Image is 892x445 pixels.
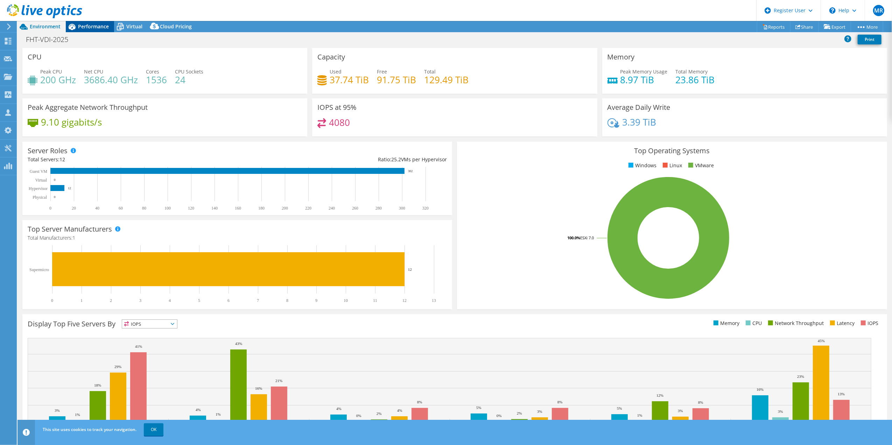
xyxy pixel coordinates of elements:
h3: Capacity [317,53,345,61]
li: VMware [687,162,714,169]
a: Reports [757,21,791,32]
text: 4% [196,408,201,412]
text: 20 [72,206,76,211]
h4: 129.49 TiB [424,76,469,84]
text: 80 [142,206,146,211]
span: Free [377,68,387,75]
text: 3% [678,409,683,413]
a: Export [819,21,851,32]
text: 8% [417,400,422,404]
text: 13 [432,298,436,303]
h4: 3686.40 GHz [84,76,138,84]
span: Peak CPU [40,68,62,75]
text: 180 [258,206,265,211]
li: Memory [712,319,739,327]
text: 12 [402,298,407,303]
text: 3 [139,298,141,303]
text: 18% [94,383,101,387]
span: Virtual [126,23,142,30]
text: 320 [422,206,429,211]
text: 5 [198,298,200,303]
text: 10 [344,298,348,303]
text: 200 [282,206,288,211]
text: 100 [164,206,171,211]
text: 140 [211,206,218,211]
text: 16% [757,387,764,391]
h4: 1536 [146,76,167,84]
span: 25.2 [391,156,401,163]
text: 0 [54,195,56,199]
text: 302 [408,169,413,173]
text: 43% [235,341,242,346]
text: 60 [119,206,123,211]
text: 41% [135,344,142,348]
a: More [851,21,883,32]
text: 1% [216,412,221,416]
text: 240 [329,206,335,211]
h3: Top Operating Systems [462,147,882,155]
text: 23% [797,374,804,379]
text: 120 [188,206,194,211]
text: 3% [537,409,542,414]
text: 12% [656,393,663,397]
li: Latency [828,319,855,327]
text: 7 [257,298,259,303]
h3: Server Roles [28,147,68,155]
a: OK [144,423,163,436]
text: 3% [778,409,783,414]
span: CPU Sockets [175,68,203,75]
text: 8% [557,400,563,404]
h4: 23.86 TiB [676,76,715,84]
text: 0 [54,178,56,182]
text: 0 [51,298,53,303]
text: 3% [55,408,60,412]
text: 11 [373,298,377,303]
text: 260 [352,206,358,211]
a: Print [858,35,882,44]
text: 5% [476,405,482,410]
li: Linux [661,162,682,169]
h1: FHT-VDI-2025 [23,36,79,43]
text: 40 [95,206,99,211]
h4: 37.74 TiB [330,76,369,84]
span: This site uses cookies to track your navigation. [43,426,136,432]
h4: 91.75 TiB [377,76,416,84]
li: IOPS [859,319,878,327]
h4: 4080 [329,119,350,126]
span: IOPS [122,320,177,328]
svg: \n [829,7,836,14]
text: Supermicro [29,267,49,272]
h3: Memory [607,53,635,61]
li: Windows [627,162,656,169]
text: 0% [497,414,502,418]
text: 45% [818,339,825,343]
text: 1% [637,413,642,417]
h4: Total Manufacturers: [28,234,447,242]
span: Peak Memory Usage [620,68,668,75]
div: Ratio: VMs per Hypervisor [237,156,447,163]
text: 300 [399,206,405,211]
a: Share [790,21,819,32]
text: 4 [169,298,171,303]
div: Total Servers: [28,156,237,163]
h4: 8.97 TiB [620,76,668,84]
text: 1% [75,412,80,417]
tspan: ESXi 7.0 [580,235,594,240]
text: 2% [517,411,522,415]
text: Physical [33,195,47,200]
span: Used [330,68,342,75]
text: 8 [286,298,288,303]
h3: Top Server Manufacturers [28,225,112,233]
text: 4% [336,407,342,411]
text: Hypervisor [29,186,48,191]
span: 12 [59,156,65,163]
text: 4% [397,408,402,412]
text: 280 [375,206,382,211]
li: CPU [744,319,762,327]
text: 16% [255,386,262,390]
span: 1 [72,234,75,241]
text: 6 [227,298,230,303]
li: Network Throughput [766,319,824,327]
text: 9 [315,298,317,303]
text: 0% [356,414,361,418]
